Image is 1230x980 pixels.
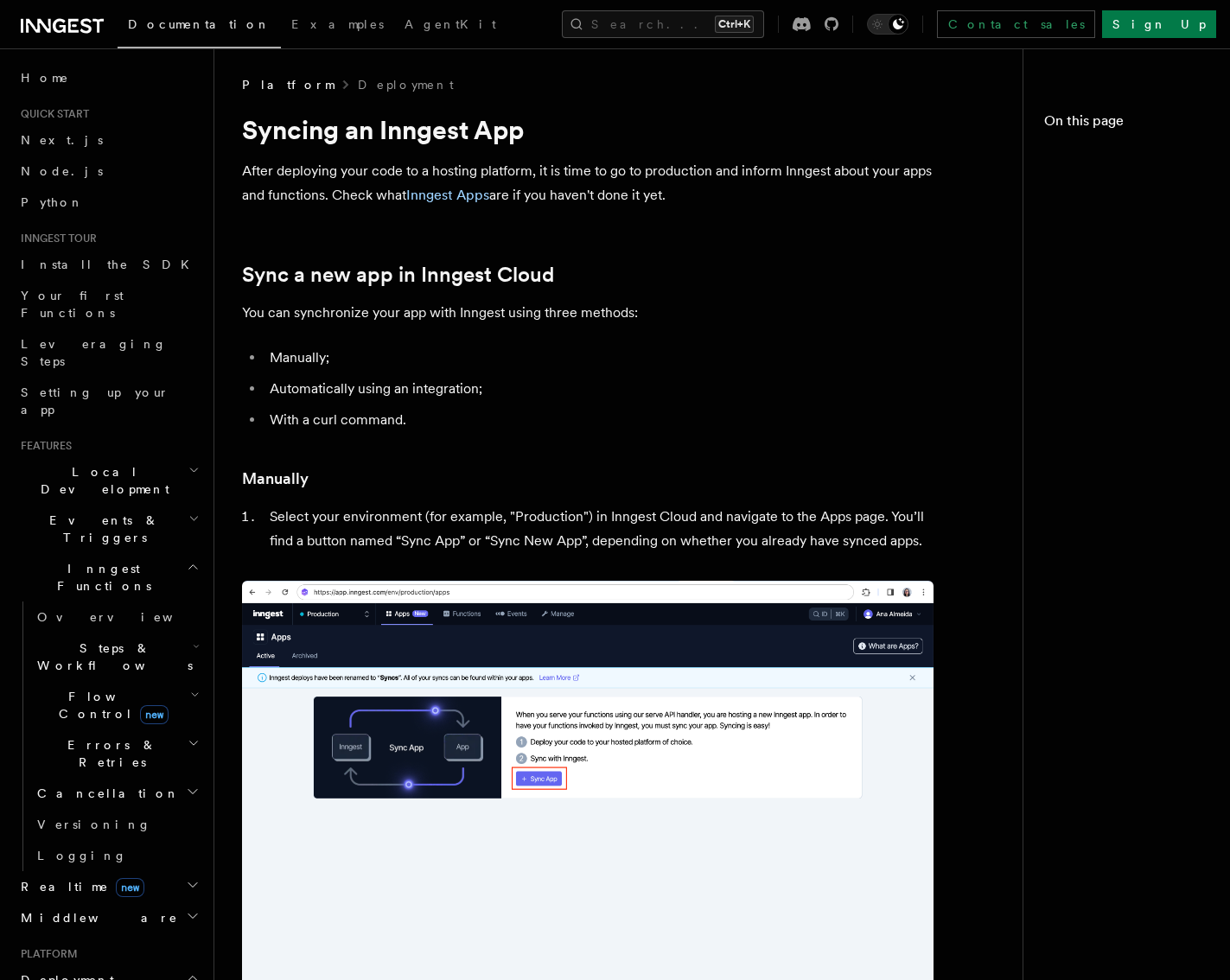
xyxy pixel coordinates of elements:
span: Next.js [21,133,103,147]
span: Local Development [14,463,188,498]
a: Manually [242,467,309,491]
span: Examples [291,17,384,31]
div: Inngest Functions [14,601,203,871]
span: Syncing an Inngest App [1051,145,1209,180]
a: Leveraging Steps [14,328,203,377]
span: AgentKit [405,17,496,31]
a: Examples [281,5,394,47]
a: Deployment [358,76,454,93]
a: Curl command [1065,366,1209,398]
a: Home [14,62,203,93]
a: Inngest Apps [406,187,489,203]
span: Inngest Functions [14,560,187,595]
span: How to resync manually [1072,553,1209,605]
span: Troubleshooting [1061,619,1220,636]
span: Manually [1072,277,1169,294]
button: Inngest Functions [14,553,203,601]
span: Setting up your app [21,385,169,417]
a: Next.js [14,124,203,156]
a: Contact sales [937,10,1095,38]
span: Node.js [21,164,103,178]
button: Steps & Workflows [30,633,203,681]
span: Errors & Retries [30,736,188,771]
li: Automatically using an integration; [264,377,934,401]
li: Select your environment (for example, "Production") in Inngest Cloud and navigate to the Apps pag... [264,505,934,553]
a: AgentKit [394,5,507,47]
button: Local Development [14,456,203,505]
span: Versioning [37,818,151,831]
span: Platform [14,947,78,961]
li: With a curl command. [264,408,934,432]
span: Documentation [128,17,271,31]
span: When to resync Vercel apps manually [1072,470,1209,539]
button: Flow Controlnew [30,681,203,729]
a: Syncing an Inngest App [1044,138,1209,187]
span: Features [14,439,72,453]
button: Toggle dark mode [867,14,908,35]
button: Cancellation [30,778,203,809]
a: Sync a new app in Inngest Cloud [1055,187,1209,270]
span: Flow Control [30,688,190,722]
a: Setting up your app [14,377,203,425]
a: Sign Up [1102,10,1216,38]
span: Logging [37,849,127,862]
span: Realtime [14,878,144,895]
a: Install the SDK [14,249,203,280]
li: Manually; [264,346,934,370]
kbd: Ctrl+K [715,16,754,33]
span: Events & Triggers [14,512,188,546]
a: Your first Functions [14,280,203,328]
a: Python [14,187,203,218]
p: You can synchronize your app with Inngest using three methods: [242,301,934,325]
button: Events & Triggers [14,505,203,553]
span: new [140,705,169,724]
span: Install the SDK [21,258,200,271]
button: Realtimenew [14,871,203,902]
span: Curl command [1072,373,1208,391]
span: Inngest tour [14,232,97,245]
span: Your first Functions [21,289,124,320]
a: How to resync manually [1065,546,1209,612]
span: Quick start [14,107,89,121]
span: Sync a new app in Inngest Cloud [1061,194,1209,263]
span: Platform [242,76,334,93]
a: Documentation [118,5,281,48]
button: Search...Ctrl+K [562,10,764,38]
span: Steps & Workflows [30,640,193,674]
span: How and when to resync an app [1061,404,1209,456]
a: Manually [1065,270,1209,301]
button: Errors & Retries [30,729,203,778]
span: Leveraging Steps [21,337,167,368]
span: Python [21,195,84,209]
span: Overview [37,610,215,624]
a: Versioning [30,809,203,840]
p: After deploying your code to a hosting platform, it is time to go to production and inform Innges... [242,159,934,207]
span: Cancellation [30,785,180,802]
a: Automatically using an integration [1065,301,1209,366]
span: new [116,878,144,897]
a: Sync a new app in Inngest Cloud [242,263,554,287]
a: How and when to resync an app [1055,398,1209,463]
span: Middleware [14,909,178,926]
h4: On this page [1044,111,1209,138]
a: Overview [30,601,203,633]
a: Logging [30,840,203,871]
a: When to resync Vercel apps manually [1065,463,1209,546]
span: Home [21,69,69,86]
a: Troubleshooting [1055,612,1209,643]
button: Middleware [14,902,203,933]
span: Automatically using an integration [1072,308,1209,360]
a: Node.js [14,156,203,187]
h1: Syncing an Inngest App [242,114,934,145]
